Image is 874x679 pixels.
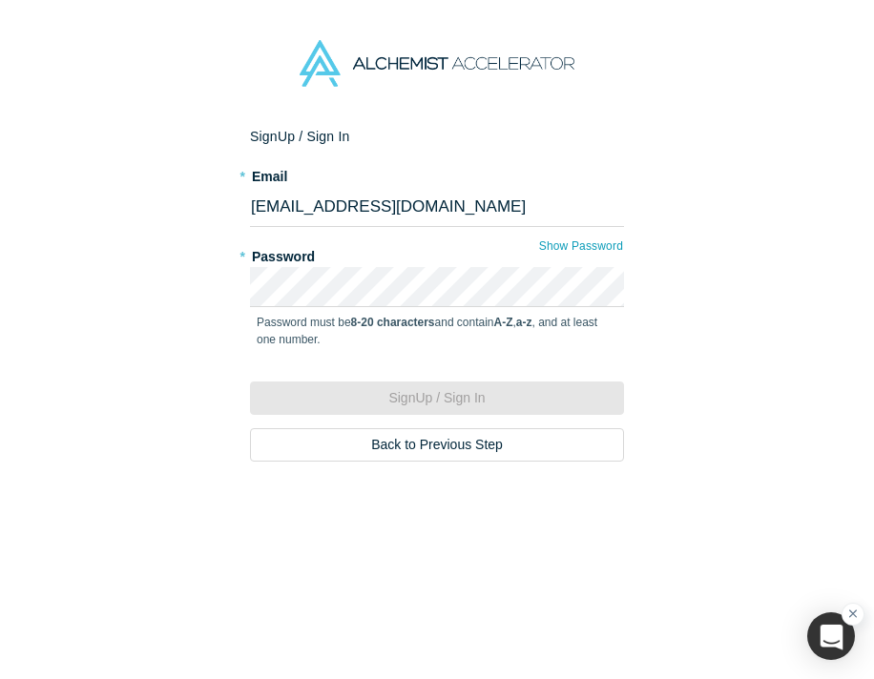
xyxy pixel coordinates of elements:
[250,127,624,147] h2: Sign Up / Sign In
[250,381,624,415] button: SignUp / Sign In
[250,240,624,267] label: Password
[516,316,532,329] strong: a-z
[351,316,435,329] strong: 8-20 characters
[300,40,574,87] img: Alchemist Accelerator Logo
[538,234,624,258] button: Show Password
[257,314,617,348] p: Password must be and contain , , and at least one number.
[250,160,624,187] label: Email
[494,316,513,329] strong: A-Z
[250,428,624,462] button: Back to Previous Step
